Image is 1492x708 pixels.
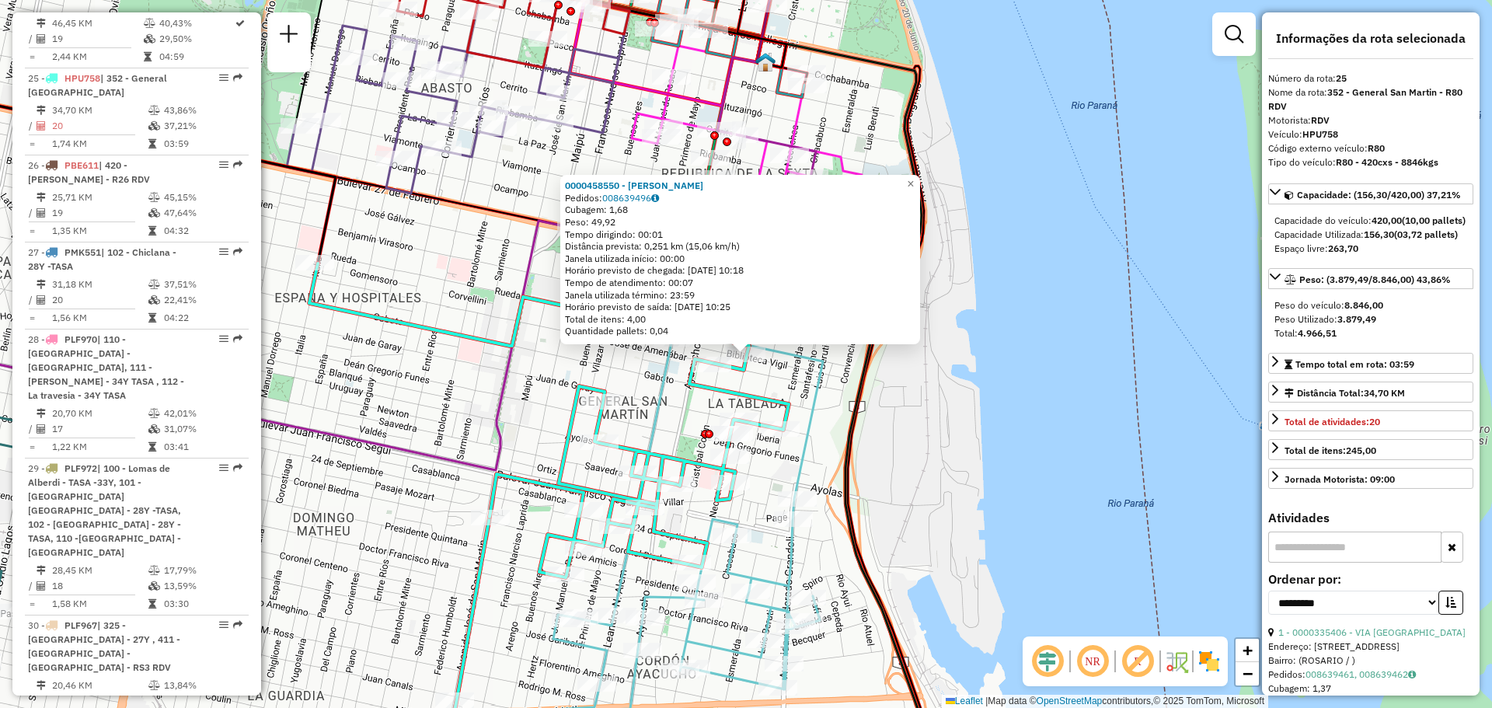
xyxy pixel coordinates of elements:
[1285,473,1395,487] div: Jornada Motorista: 09:00
[51,563,148,578] td: 28,45 KM
[37,106,46,115] i: Distância Total
[28,578,36,594] td: /
[28,619,180,673] span: 30 -
[37,121,46,131] i: Total de Atividades
[148,566,160,575] i: % de utilização do peso
[1037,696,1103,706] a: OpenStreetMap
[565,192,915,204] div: Pedidos:
[1268,208,1473,262] div: Capacidade: (156,30/420,00) 37,21%
[565,253,915,265] div: Janela utilizada início: 00:00
[565,180,703,191] a: 0000458550 - [PERSON_NAME]
[28,31,36,47] td: /
[28,72,167,98] span: | 352 - General [GEOGRAPHIC_DATA]
[233,247,242,256] em: Rota exportada
[163,563,242,578] td: 17,79%
[51,578,148,594] td: 18
[28,462,181,558] span: 29 -
[148,106,160,115] i: % de utilização do peso
[163,578,242,594] td: 13,59%
[163,439,242,455] td: 03:41
[1268,410,1473,431] a: Total de atividades:20
[1402,214,1466,226] strong: (10,00 pallets)
[148,442,156,452] i: Tempo total em rota
[565,240,915,253] div: Distância prevista: 0,251 km (15,06 km/h)
[1302,128,1338,140] strong: HPU758
[1074,643,1111,680] span: Ocultar NR
[1268,183,1473,204] a: Capacidade: (156,30/420,00) 37,21%
[163,678,242,693] td: 13,84%
[1243,664,1253,683] span: −
[28,223,36,239] td: =
[37,295,46,305] i: Total de Atividades
[755,52,776,72] img: UDC - Rosario 1
[144,52,152,61] i: Tempo total em rota
[235,19,245,28] i: Rota otimizada
[28,72,167,98] span: 25 -
[565,313,915,326] div: Total de itens: 4,00
[163,292,242,308] td: 22,41%
[163,277,242,292] td: 37,51%
[1236,662,1259,685] a: Zoom out
[1408,670,1416,679] i: Observações
[148,226,156,235] i: Tempo total em rota
[946,696,983,706] a: Leaflet
[28,619,180,673] span: | 325 - [GEOGRAPHIC_DATA] - 27Y , 411 - [GEOGRAPHIC_DATA] - [GEOGRAPHIC_DATA] - RS3 RDV
[148,581,160,591] i: % de utilização da cubagem
[148,193,160,202] i: % de utilização do peso
[1346,445,1376,456] strong: 245,00
[28,159,150,185] span: 26 -
[1305,668,1416,680] a: 008639461, 008639462
[1438,591,1463,615] button: Ordem crescente
[565,204,915,216] div: Cubagem: 1,68
[1297,189,1461,201] span: Capacidade: (156,30/420,00) 37,21%
[1328,242,1358,254] strong: 263,70
[1268,353,1473,374] a: Tempo total em rota: 03:59
[163,205,242,221] td: 47,64%
[1344,299,1383,311] strong: 8.846,00
[64,246,101,258] span: PMK551
[651,194,659,203] i: Observações
[1268,468,1473,489] a: Jornada Motorista: 09:00
[233,620,242,630] em: Rota exportada
[159,16,234,31] td: 40,43%
[1364,228,1394,240] strong: 156,30
[942,695,1268,708] div: Map data © contributors,© 2025 TomTom, Microsoft
[565,228,915,241] div: Tempo dirigindo: 00:01
[565,180,915,337] div: Tempo de atendimento: 00:07
[233,73,242,82] em: Rota exportada
[219,463,228,473] em: Opções
[37,193,46,202] i: Distância Total
[901,175,920,194] a: Close popup
[159,49,234,65] td: 04:59
[1394,228,1458,240] strong: (03,72 pallets)
[51,292,148,308] td: 20
[51,310,148,326] td: 1,56 KM
[64,72,100,84] span: HPU758
[1243,640,1253,660] span: +
[163,103,242,118] td: 43,86%
[37,19,46,28] i: Distância Total
[28,421,36,437] td: /
[1274,326,1467,340] div: Total:
[1268,382,1473,403] a: Distância Total:34,70 KM
[148,681,160,690] i: % de utilização do peso
[37,581,46,591] i: Total de Atividades
[148,280,160,289] i: % de utilização do peso
[565,325,915,337] div: Quantidade pallets: 0,04
[565,289,915,302] div: Janela utilizada término: 23:59
[1268,511,1473,525] h4: Atividades
[163,421,242,437] td: 31,07%
[28,136,36,152] td: =
[28,596,36,612] td: =
[602,192,659,204] a: 008639496
[219,73,228,82] em: Opções
[985,696,988,706] span: |
[219,160,228,169] em: Opções
[1268,113,1473,127] div: Motorista:
[1268,86,1462,112] strong: 352 - General San Martin - R80 RDV
[1295,358,1414,370] span: Tempo total em rota: 03:59
[28,159,150,185] span: | 420 - [PERSON_NAME] - R26 RDV
[28,246,176,272] span: 27 -
[148,139,156,148] i: Tempo total em rota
